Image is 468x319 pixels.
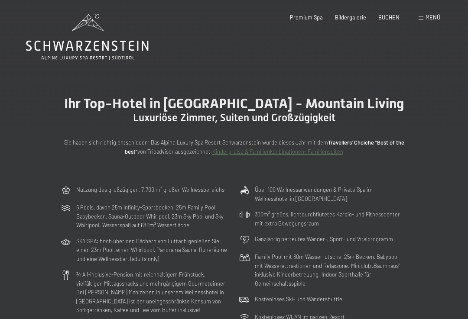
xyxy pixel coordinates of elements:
[125,139,404,155] strong: Travellers' Choiche "Best of the best"
[212,148,343,155] a: Kinderpreise & Familienkonbinationen- Familiensuiten
[378,14,400,21] a: BUCHEN
[335,14,366,21] a: Bildergalerie
[61,138,407,156] p: Sie haben sich richtig entschieden: Das Alpine Luxury Spa Resort Schwarzenstein wurde dieses Jahr...
[76,203,229,229] p: 6 Pools, davon 25m Infinity-Sportbecken, 25m Family Pool, Babybecken, Sauna-Outdoor Whirlpool, 23...
[255,235,393,243] p: Ganzjährig betreutes Wander-, Sport- und Vitalprogramm
[76,237,229,263] p: SKY SPA: hoch über den Dächern von Luttach genießen Sie einen 23m Pool, einen Whirlpool, Panorama...
[255,252,407,288] p: Family Pool mit 60m Wasserrutsche, 25m Becken, Babypool mit Wasserattraktionen und Relaxzone. Min...
[255,295,342,303] p: Kostenloses Ski- und Wandershuttle
[290,14,323,21] a: Premium Spa
[255,210,407,228] p: 300m² großes, lichtdurchflutetes Kardio- und Fitnesscenter mit extra Bewegungsraum
[426,14,440,21] span: Menü
[76,185,224,194] p: Nutzung des großzügigen, 7.700 m² großen Wellnessbereichs
[255,185,407,203] p: Über 100 Wellnessanwendungen & Private Spa im Wellnesshotel in [GEOGRAPHIC_DATA]
[133,112,335,124] span: Luxuriöse Zimmer, Suiten und Großzügigkeit
[64,95,404,112] span: Ihr Top-Hotel in [GEOGRAPHIC_DATA] - Mountain Living
[76,270,229,314] p: ¾ All-inclusive-Pension mit reichhaltigem Frühstück, vielfältigen Mittagssnacks und mehrgängigem ...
